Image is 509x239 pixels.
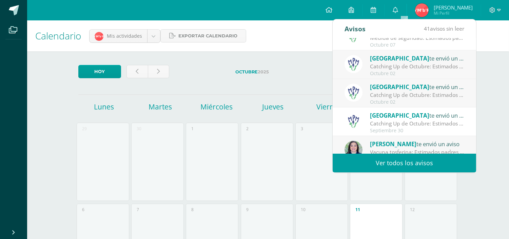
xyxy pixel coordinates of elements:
span: [GEOGRAPHIC_DATA] [370,83,430,91]
a: Hoy [78,65,121,78]
img: a3978fa95217fc78923840df5a445bcb.png [345,112,363,130]
span: Mis actividades [107,33,142,39]
h1: Lunes [77,102,131,112]
div: 1 [191,126,194,132]
span: 41 [424,25,430,32]
div: 2 [246,126,249,132]
span: [PERSON_NAME] [370,140,417,148]
span: Exportar calendario [178,30,237,42]
span: [GEOGRAPHIC_DATA] [370,112,430,119]
strong: Octubre [235,69,258,74]
div: Avisos [345,19,366,38]
img: 76e2be9d127429938706b749ff351b17.png [345,141,363,159]
div: Catching Up de Octubre: Estimados padres de familia: Compartimos con ustedes el Catching Up de Oc... [370,91,465,99]
div: 29 [82,126,87,132]
div: Octubre 07 [370,42,465,48]
img: 9674e05f9a20ea300bbd2f456072e404.png [95,32,103,41]
div: 6 [82,207,84,212]
div: te envió un aviso [370,82,465,91]
img: ca3c5678045a47df34288d126a1d4061.png [415,3,429,17]
div: Catching Up de Octubre: Estimados padres de familia: Compartimos con ustedes el Catching Up de Oc... [370,63,465,70]
span: Calendario [35,29,81,42]
div: Catching Up de Octubre: Estimados padres de familia: Compartimos con ustedes el Catching Up del m... [370,120,465,127]
label: 2025 [175,65,330,79]
span: Mi Perfil [434,10,473,16]
div: 7 [137,207,139,212]
img: a3978fa95217fc78923840df5a445bcb.png [345,55,363,73]
span: avisos sin leer [424,25,464,32]
div: 11 [355,207,360,212]
div: Octubre 02 [370,71,465,76]
a: Mis actividades [90,30,160,42]
h1: Miércoles [189,102,243,112]
a: Ver todos los avisos [333,154,476,172]
div: te envió un aviso [370,139,465,148]
div: 12 [410,207,415,212]
span: [GEOGRAPHIC_DATA] [370,54,430,62]
div: Vacuna tosferina: Estimados padres de familia, espero estén bien. Adjunto envío nota aclaratoria ... [370,148,465,156]
div: 10 [301,207,306,212]
div: 30 [137,126,141,132]
span: [PERSON_NAME] [434,4,473,11]
div: Septiembre 30 [370,128,465,134]
div: 8 [191,207,194,212]
div: te envió un aviso [370,111,465,120]
div: 3 [301,126,303,132]
a: Exportar calendario [160,29,246,42]
div: te envió un aviso [370,54,465,63]
h1: Jueves [246,102,300,112]
h1: Martes [133,102,188,112]
h1: Viernes [302,102,356,112]
div: Octubre 02 [370,99,465,105]
img: a3978fa95217fc78923840df5a445bcb.png [345,84,363,102]
div: 9 [246,207,249,212]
